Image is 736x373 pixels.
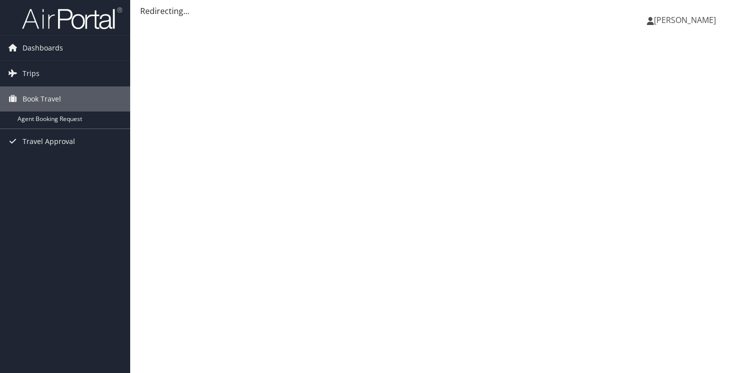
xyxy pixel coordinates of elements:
img: airportal-logo.png [22,6,122,30]
a: [PERSON_NAME] [647,5,726,35]
span: Trips [23,61,40,86]
div: Redirecting... [140,5,726,17]
span: [PERSON_NAME] [654,14,716,25]
span: Travel Approval [23,129,75,154]
span: Book Travel [23,86,61,111]
span: Dashboards [23,35,63,60]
